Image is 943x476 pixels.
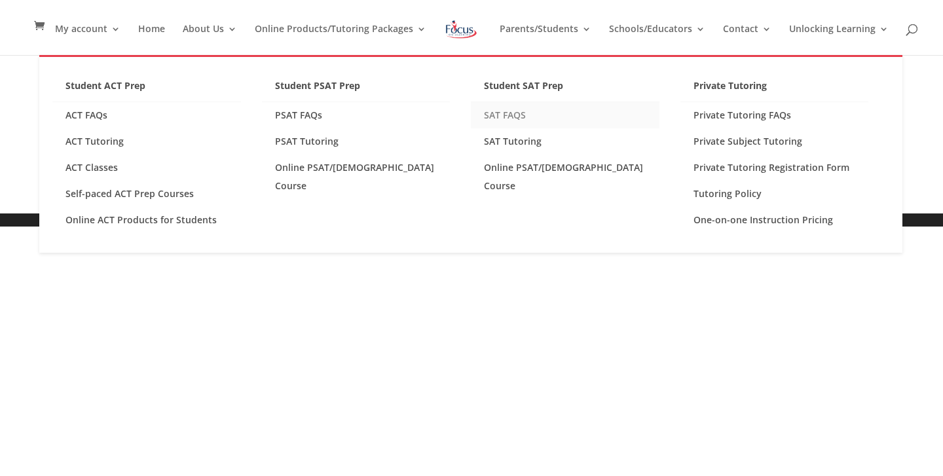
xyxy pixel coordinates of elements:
[55,24,120,55] a: My account
[52,77,241,102] a: Student ACT Prep
[138,24,165,55] a: Home
[262,77,451,102] a: Student PSAT Prep
[52,128,241,155] a: ACT Tutoring
[262,128,451,155] a: PSAT Tutoring
[255,24,426,55] a: Online Products/Tutoring Packages
[680,128,869,155] a: Private Subject Tutoring
[52,155,241,181] a: ACT Classes
[183,24,237,55] a: About Us
[680,207,869,233] a: One-on-one Instruction Pricing
[444,18,478,41] img: Focus on Learning
[500,24,591,55] a: Parents/Students
[471,128,659,155] a: SAT Tutoring
[471,77,659,102] a: Student SAT Prep
[609,24,705,55] a: Schools/Educators
[262,102,451,128] a: PSAT FAQs
[262,155,451,199] a: Online PSAT/[DEMOGRAPHIC_DATA] Course
[680,102,869,128] a: Private Tutoring FAQs
[723,24,771,55] a: Contact
[789,24,889,55] a: Unlocking Learning
[680,77,869,102] a: Private Tutoring
[680,181,869,207] a: Tutoring Policy
[52,181,241,207] a: Self-paced ACT Prep Courses
[471,155,659,199] a: Online PSAT/[DEMOGRAPHIC_DATA] Course
[52,102,241,128] a: ACT FAQs
[471,102,659,128] a: SAT FAQS
[52,207,241,233] a: Online ACT Products for Students
[680,155,869,181] a: Private Tutoring Registration Form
